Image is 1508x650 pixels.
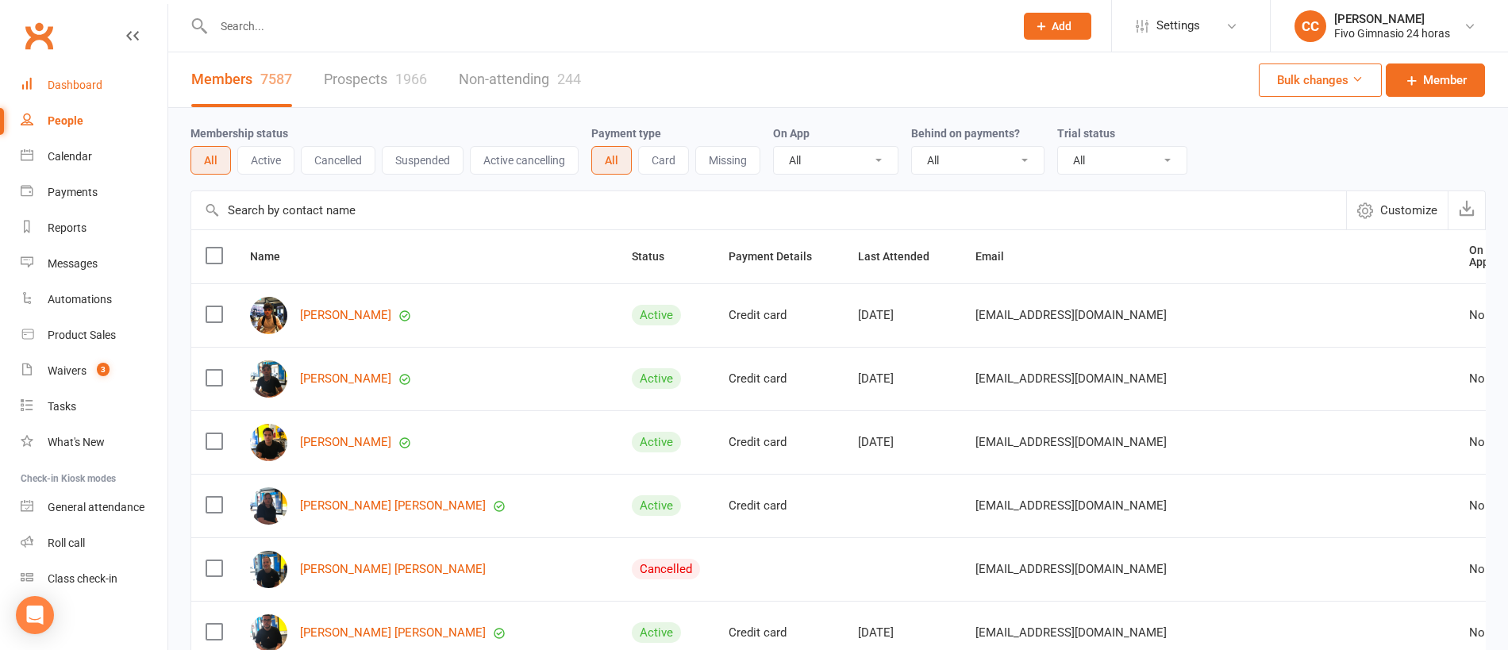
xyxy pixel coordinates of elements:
[1334,12,1450,26] div: [PERSON_NAME]
[48,501,144,513] div: General attendance
[729,372,829,386] div: Credit card
[975,250,1021,263] span: Email
[21,389,167,425] a: Tasks
[729,499,829,513] div: Credit card
[97,363,110,376] span: 3
[190,146,231,175] button: All
[1469,309,1489,322] div: No
[632,559,700,579] div: Cancelled
[382,146,464,175] button: Suspended
[191,191,1346,229] input: Search by contact name
[1024,13,1091,40] button: Add
[459,52,581,107] a: Non-attending244
[632,305,681,325] div: Active
[48,186,98,198] div: Payments
[858,372,947,386] div: [DATE]
[48,257,98,270] div: Messages
[1469,626,1489,640] div: No
[557,71,581,87] div: 244
[858,626,947,640] div: [DATE]
[975,427,1167,457] span: [EMAIL_ADDRESS][DOMAIN_NAME]
[1386,63,1485,97] a: Member
[48,537,85,549] div: Roll call
[21,139,167,175] a: Calendar
[250,297,287,334] img: Jaime
[48,114,83,127] div: People
[729,436,829,449] div: Credit card
[858,247,947,266] button: Last Attended
[48,436,105,448] div: What's New
[191,52,292,107] a: Members7587
[300,309,391,322] a: [PERSON_NAME]
[975,617,1167,648] span: [EMAIL_ADDRESS][DOMAIN_NAME]
[1469,372,1489,386] div: No
[591,127,661,140] label: Payment type
[21,425,167,460] a: What's New
[300,436,391,449] a: [PERSON_NAME]
[250,250,298,263] span: Name
[48,364,87,377] div: Waivers
[1469,436,1489,449] div: No
[1259,63,1382,97] button: Bulk changes
[260,71,292,87] div: 7587
[300,626,486,640] a: [PERSON_NAME] [PERSON_NAME]
[16,596,54,634] div: Open Intercom Messenger
[858,250,947,263] span: Last Attended
[632,432,681,452] div: Active
[209,15,1003,37] input: Search...
[729,626,829,640] div: Credit card
[632,622,681,643] div: Active
[21,103,167,139] a: People
[48,221,87,234] div: Reports
[591,146,632,175] button: All
[250,551,287,588] img: Rosalie Adriana Mary
[638,146,689,175] button: Card
[48,572,117,585] div: Class check-in
[729,309,829,322] div: Credit card
[21,317,167,353] a: Product Sales
[470,146,579,175] button: Active cancelling
[21,246,167,282] a: Messages
[632,368,681,389] div: Active
[48,400,76,413] div: Tasks
[250,360,287,398] img: Luis Angel
[21,490,167,525] a: General attendance kiosk mode
[1469,499,1489,513] div: No
[975,554,1167,584] span: [EMAIL_ADDRESS][DOMAIN_NAME]
[632,247,682,266] button: Status
[975,247,1021,266] button: Email
[632,250,682,263] span: Status
[1380,201,1437,220] span: Customize
[48,293,112,306] div: Automations
[190,127,288,140] label: Membership status
[250,424,287,461] img: Andres Alfonzo
[1294,10,1326,42] div: CC
[21,282,167,317] a: Automations
[729,247,829,266] button: Payment Details
[1057,127,1115,140] label: Trial status
[1334,26,1450,40] div: Fivo Gimnasio 24 horas
[858,309,947,322] div: [DATE]
[21,561,167,597] a: Class kiosk mode
[729,250,829,263] span: Payment Details
[300,563,486,576] a: [PERSON_NAME] [PERSON_NAME]
[695,146,760,175] button: Missing
[1455,230,1503,283] th: On App
[48,150,92,163] div: Calendar
[632,495,681,516] div: Active
[324,52,427,107] a: Prospects1966
[1346,191,1448,229] button: Customize
[48,329,116,341] div: Product Sales
[250,247,298,266] button: Name
[1423,71,1467,90] span: Member
[300,372,391,386] a: [PERSON_NAME]
[1156,8,1200,44] span: Settings
[1469,563,1489,576] div: No
[21,525,167,561] a: Roll call
[1052,20,1071,33] span: Add
[19,16,59,56] a: Clubworx
[21,210,167,246] a: Reports
[250,487,287,525] img: Luisa Maria
[48,79,102,91] div: Dashboard
[300,499,486,513] a: [PERSON_NAME] [PERSON_NAME]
